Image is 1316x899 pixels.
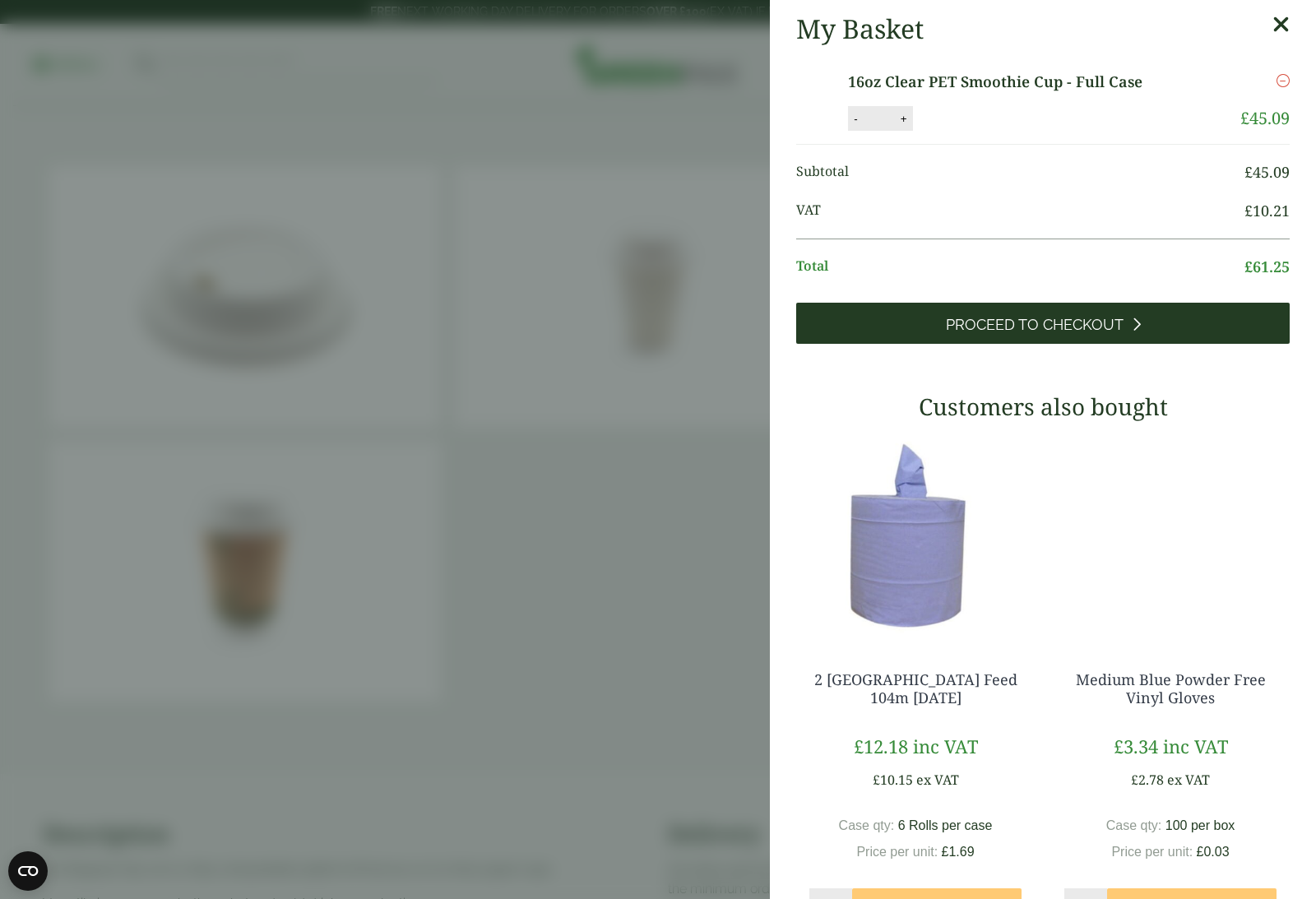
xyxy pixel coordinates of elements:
[1240,107,1249,129] span: £
[1197,845,1204,859] span: £
[856,845,938,859] span: Price per unit:
[898,818,993,832] span: 6 Rolls per case
[896,112,912,126] button: +
[1244,162,1253,182] span: £
[916,771,959,789] span: ex VAT
[796,256,1244,278] span: Total
[839,818,895,832] span: Case qty:
[849,112,862,126] button: -
[1076,670,1266,707] a: Medium Blue Powder Free Vinyl Gloves
[1114,734,1158,758] bdi: 3.34
[1244,162,1290,182] bdi: 45.09
[913,734,978,758] span: inc VAT
[796,13,924,44] h2: My Basket
[1131,771,1164,789] bdi: 2.78
[942,845,975,859] bdi: 1.69
[8,851,48,891] button: Open CMP widget
[796,303,1290,344] a: Proceed to Checkout
[814,670,1017,707] a: 2 [GEOGRAPHIC_DATA] Feed 104m [DATE]
[1165,818,1235,832] span: 100 per box
[1163,734,1228,758] span: inc VAT
[1111,845,1193,859] span: Price per unit:
[873,771,880,789] span: £
[799,71,851,105] img: 16oz Clear PET Smoothie Cup-Full Case of-0
[1244,201,1290,220] bdi: 10.21
[1244,201,1253,220] span: £
[854,734,864,758] span: £
[1114,734,1124,758] span: £
[942,845,949,859] span: £
[1244,257,1253,276] span: £
[796,161,1244,183] span: Subtotal
[1106,818,1162,832] span: Case qty:
[1131,771,1138,789] span: £
[1167,771,1210,789] span: ex VAT
[796,200,1244,222] span: VAT
[1244,257,1290,276] bdi: 61.25
[1277,71,1290,90] a: Remove this item
[1240,107,1290,129] bdi: 45.09
[848,71,1191,93] a: 16oz Clear PET Smoothie Cup - Full Case
[873,771,913,789] bdi: 10.15
[854,734,908,758] bdi: 12.18
[1197,845,1230,859] bdi: 0.03
[796,393,1290,421] h3: Customers also bought
[946,316,1124,334] span: Proceed to Checkout
[796,433,1035,638] img: 3630017-2-Ply-Blue-Centre-Feed-104m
